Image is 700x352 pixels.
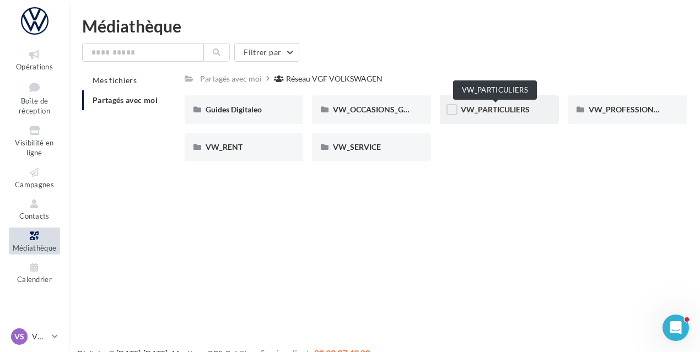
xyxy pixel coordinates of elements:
[16,62,53,71] span: Opérations
[9,46,60,73] a: Opérations
[9,291,60,339] a: PLV et print personnalisable
[93,75,137,85] span: Mes fichiers
[15,180,54,189] span: Campagnes
[17,275,52,284] span: Calendrier
[663,315,689,341] iframe: Intercom live chat
[453,80,537,100] div: VW_PARTICULIERS
[19,96,50,116] span: Boîte de réception
[200,73,262,84] div: Partagés avec moi
[234,43,299,62] button: Filtrer par
[589,105,672,114] span: VW_PROFESSIONNELS
[9,196,60,223] a: Contacts
[9,228,60,254] a: Médiathèque
[14,331,24,342] span: VS
[15,138,53,158] span: Visibilité en ligne
[82,18,687,34] div: Médiathèque
[9,164,60,191] a: Campagnes
[333,142,381,151] span: VW_SERVICE
[206,105,262,114] span: Guides Digitaleo
[32,331,47,342] p: VW St-Fons
[206,142,243,151] span: VW_RENT
[333,105,441,114] span: VW_OCCASIONS_GARANTIES
[286,73,383,84] div: Réseau VGF VOLKSWAGEN
[9,78,60,118] a: Boîte de réception
[93,95,158,105] span: Partagés avec moi
[13,243,57,252] span: Médiathèque
[9,122,60,160] a: Visibilité en ligne
[19,212,50,220] span: Contacts
[461,105,530,114] span: VW_PARTICULIERS
[9,259,60,286] a: Calendrier
[9,326,60,347] a: VS VW St-Fons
